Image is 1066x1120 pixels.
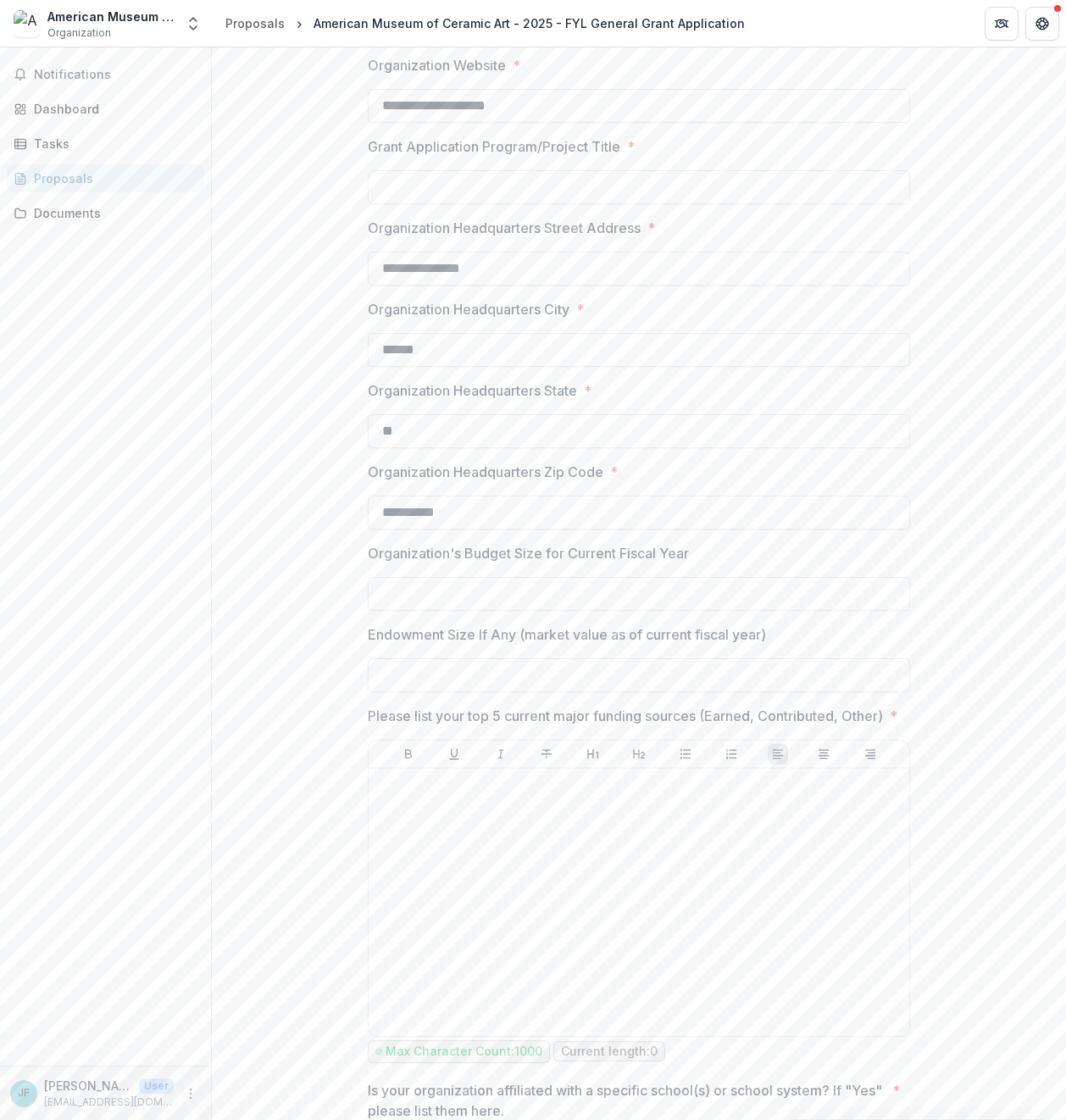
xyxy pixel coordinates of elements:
[219,11,291,36] a: Proposals
[1025,7,1059,41] button: Get Help
[536,744,557,764] button: Strike
[34,68,197,82] span: Notifications
[44,1095,174,1110] p: [EMAIL_ADDRESS][DOMAIN_NAME]
[44,1077,132,1095] p: [PERSON_NAME]
[398,744,419,764] button: Bold
[7,61,204,88] button: Notifications
[139,1078,174,1094] p: User
[7,130,204,158] a: Tasks
[47,25,111,41] span: Organization
[368,299,569,319] p: Organization Headquarters City
[180,1084,201,1104] button: More
[985,7,1019,41] button: Partners
[491,744,511,764] button: Italicize
[561,1045,658,1059] p: Current length: 0
[444,744,464,764] button: Underline
[181,7,205,41] button: Open entity switcher
[860,744,880,764] button: Align Right
[34,169,191,187] div: Proposals
[34,135,191,152] div: Tasks
[768,744,788,764] button: Align Left
[368,543,689,563] p: Organization's Budget Size for Current Fiscal Year
[675,744,696,764] button: Bullet List
[7,95,204,123] a: Dashboard
[7,199,204,227] a: Documents
[368,706,883,726] p: Please list your top 5 current major funding sources (Earned, Contributed, Other)
[225,14,285,32] div: Proposals
[629,744,649,764] button: Heading 2
[368,218,641,238] p: Organization Headquarters Street Address
[34,204,191,222] div: Documents
[47,8,175,25] div: American Museum of Ceramic Art
[34,100,191,118] div: Dashboard
[219,11,752,36] nav: breadcrumb
[813,744,834,764] button: Align Center
[368,380,577,401] p: Organization Headquarters State
[14,10,41,37] img: American Museum of Ceramic Art
[368,624,766,645] p: Endowment Size If Any (market value as of current fiscal year)
[314,14,745,32] div: American Museum of Ceramic Art - 2025 - FYL General Grant Application
[368,136,620,157] p: Grant Application Program/Project Title
[386,1045,542,1059] p: Max Character Count: 1000
[368,55,506,75] p: Organization Website
[721,744,741,764] button: Ordered List
[368,462,603,482] p: Organization Headquarters Zip Code
[583,744,603,764] button: Heading 1
[7,164,204,192] a: Proposals
[18,1088,30,1099] div: Jenifer Fleming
